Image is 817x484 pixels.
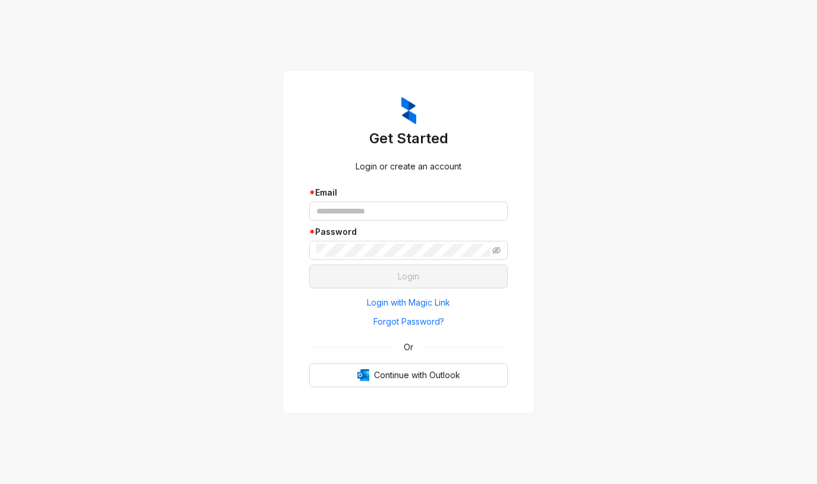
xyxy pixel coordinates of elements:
[373,315,444,328] span: Forgot Password?
[309,160,508,173] div: Login or create an account
[309,129,508,148] h3: Get Started
[309,265,508,288] button: Login
[395,341,422,354] span: Or
[309,186,508,199] div: Email
[492,246,501,254] span: eye-invisible
[357,369,369,381] img: Outlook
[309,225,508,238] div: Password
[401,97,416,124] img: ZumaIcon
[309,293,508,312] button: Login with Magic Link
[309,312,508,331] button: Forgot Password?
[374,369,460,382] span: Continue with Outlook
[367,296,450,309] span: Login with Magic Link
[309,363,508,387] button: OutlookContinue with Outlook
